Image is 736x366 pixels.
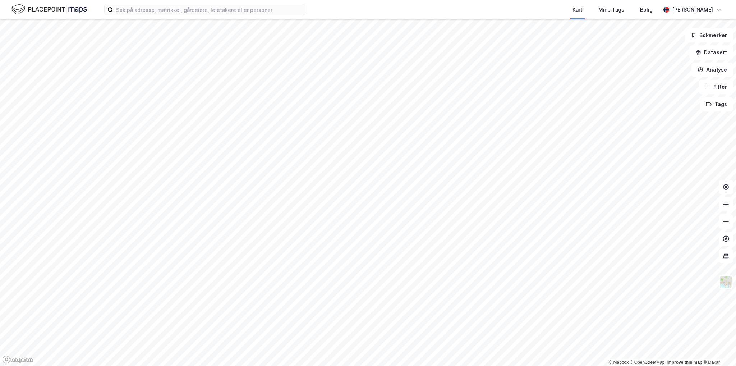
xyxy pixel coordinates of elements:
[685,28,733,42] button: Bokmerker
[719,275,733,289] img: Z
[572,5,583,14] div: Kart
[630,360,665,365] a: OpenStreetMap
[700,331,736,366] iframe: Chat Widget
[598,5,624,14] div: Mine Tags
[699,80,733,94] button: Filter
[689,45,733,60] button: Datasett
[2,356,34,364] a: Mapbox homepage
[609,360,629,365] a: Mapbox
[11,3,87,16] img: logo.f888ab2527a4732fd821a326f86c7f29.svg
[672,5,713,14] div: [PERSON_NAME]
[667,360,702,365] a: Improve this map
[113,4,305,15] input: Søk på adresse, matrikkel, gårdeiere, leietakere eller personer
[640,5,653,14] div: Bolig
[691,63,733,77] button: Analyse
[700,97,733,111] button: Tags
